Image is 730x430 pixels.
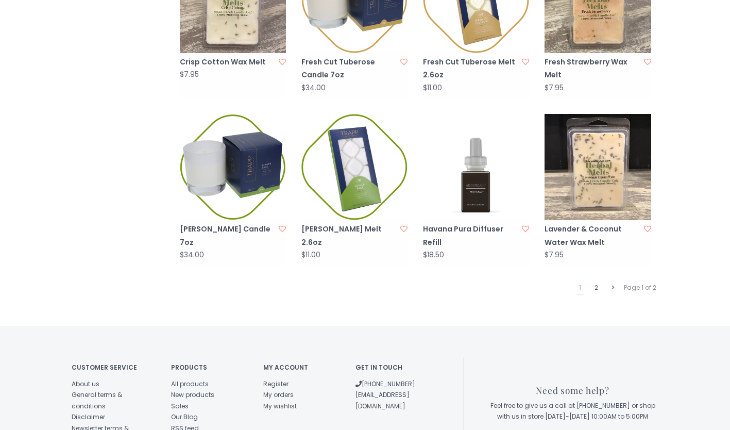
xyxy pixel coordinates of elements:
a: Add to wishlist [644,224,651,234]
a: Fresh Cut Tuberose Candle 7oz [301,56,397,81]
a: My wishlist [263,402,297,410]
div: $11.00 [301,251,320,259]
a: New products [171,390,214,399]
a: Sales [171,402,189,410]
div: $11.00 [423,84,442,92]
a: About us [72,379,99,388]
a: Add to wishlist [522,57,529,67]
a: 2 [592,281,601,294]
img: Ginger Sage Melt 2.6oz [301,114,408,220]
a: My orders [263,390,294,399]
h4: Products [171,364,248,371]
h4: My account [263,364,340,371]
a: [PERSON_NAME] Candle 7oz [180,223,276,249]
a: Add to wishlist [522,224,529,234]
a: Fresh Strawberry Wax Melt [545,56,640,81]
div: $34.00 [180,251,204,259]
h4: Customer service [72,364,156,371]
a: Our Blog [171,412,198,421]
a: Next page [609,281,617,294]
h3: Need some help? [487,386,659,395]
a: [PHONE_NUMBER] [355,379,415,388]
a: Fresh Cut Tuberose Melt 2.6oz [423,56,519,81]
a: Add to wishlist [279,224,286,234]
a: Disclaimer [72,412,105,421]
a: Add to wishlist [644,57,651,67]
a: Add to wishlist [279,57,286,67]
a: All products [171,379,209,388]
img: Southbank's Lavender & Coconut Water Wax Melt [545,114,651,220]
a: General terms & conditions [72,390,122,410]
a: [PERSON_NAME] Melt 2.6oz [301,223,397,249]
h4: Get in touch [355,364,432,371]
img: Ginger Sage Candle 7oz [180,114,286,220]
a: Lavender & Coconut Water Wax Melt [545,223,640,249]
a: Havana Pura Diffuser Refill [423,223,519,249]
a: 1 [576,281,584,295]
div: $34.00 [301,84,326,92]
a: Add to wishlist [400,57,408,67]
div: $7.95 [545,251,564,259]
a: Add to wishlist [400,224,408,234]
img: Archipelago Botanicals Havana Pura Diffuser Refill [423,114,529,220]
a: [EMAIL_ADDRESS][DOMAIN_NAME] [355,390,410,410]
div: $7.95 [180,71,199,78]
span: Feel free to give us a call at [PHONE_NUMBER] or shop with us in store [DATE]-[DATE] 10:00AM to 5... [490,401,655,421]
div: Page 1 of 2 [621,281,659,294]
a: Crisp Cotton Wax Melt [180,56,276,69]
div: $7.95 [545,84,564,92]
a: Register [263,379,288,388]
div: $18.50 [423,251,444,259]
